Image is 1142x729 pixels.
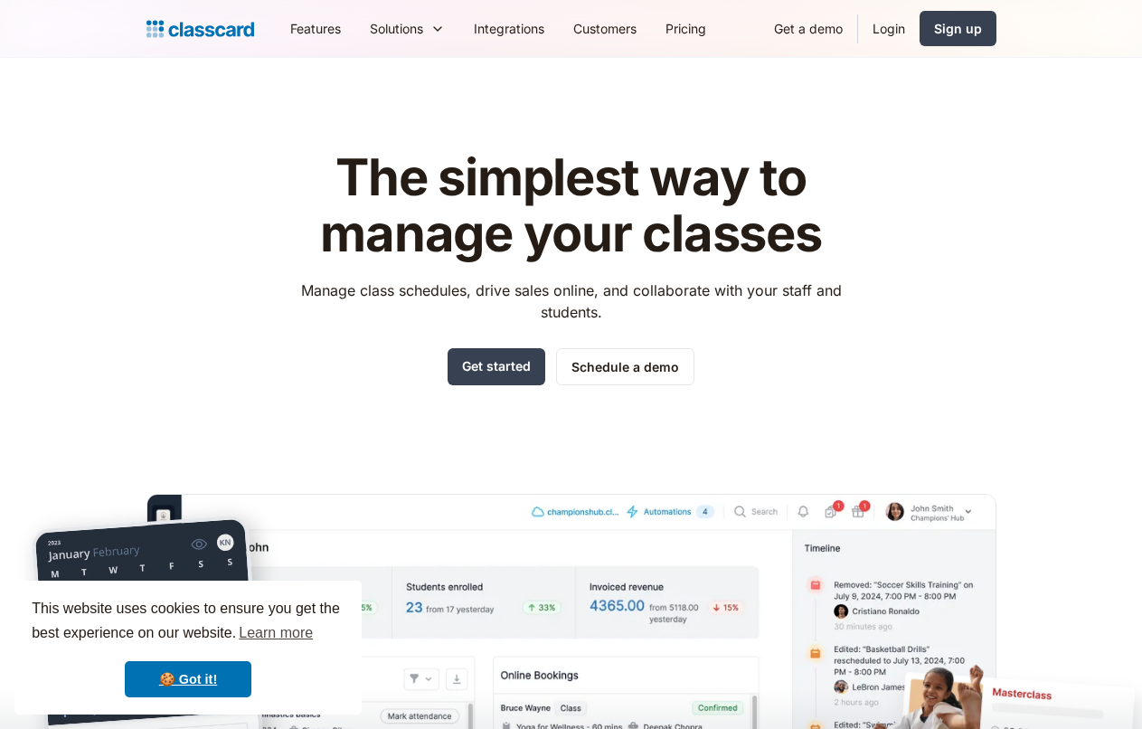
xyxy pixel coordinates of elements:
div: Solutions [370,19,423,38]
div: cookieconsent [14,581,362,715]
a: Schedule a demo [556,348,694,385]
a: home [146,16,254,42]
a: learn more about cookies [236,620,316,647]
a: Customers [559,8,651,49]
h1: The simplest way to manage your classes [284,150,858,261]
a: Sign up [920,11,996,46]
a: Pricing [651,8,721,49]
a: dismiss cookie message [125,661,251,697]
div: Solutions [355,8,459,49]
a: Login [858,8,920,49]
a: Get started [448,348,545,385]
p: Manage class schedules, drive sales online, and collaborate with your staff and students. [284,279,858,323]
a: Integrations [459,8,559,49]
a: Features [276,8,355,49]
div: Sign up [934,19,982,38]
a: Get a demo [760,8,857,49]
span: This website uses cookies to ensure you get the best experience on our website. [32,598,344,647]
